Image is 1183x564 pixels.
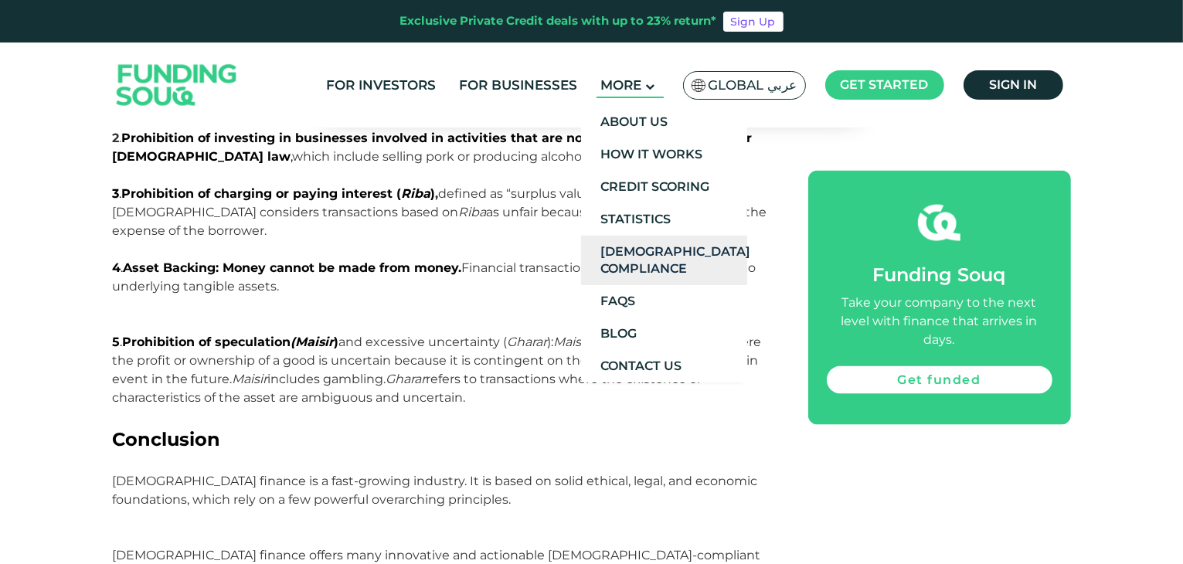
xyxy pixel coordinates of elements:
a: How It Works [581,138,747,171]
span: . [113,260,124,275]
span: . [120,131,122,145]
em: Maisir [233,372,268,386]
a: For Investors [322,73,440,98]
strong: 3 [113,186,120,201]
a: Get funded [827,365,1052,393]
span: Conclusion [113,428,221,450]
span: Financial transactions must have a direct link to underlying tangible assets. [113,260,756,294]
div: Exclusive Private Credit deals with up to 23% return* [400,12,717,30]
strong: , [122,186,439,201]
span: . [113,186,122,201]
em: Gharar [508,335,548,349]
span: [DEMOGRAPHIC_DATA] finance is a fast-growing industry. It is based on solid ethical, legal, and e... [113,474,758,507]
strong: Prohibition of investing in businesses involved in activities that are not considered lawful as p... [113,131,753,164]
span: Get started [841,77,929,92]
em: R [459,205,468,219]
span: as unfair because they favor the lender at the expense of the borrower. [113,205,767,238]
em: Maisir [554,335,590,349]
span: Funding Souq [873,263,1006,285]
strong: Prohibition of speculation ) [123,335,339,349]
a: FAQs [581,285,747,318]
a: Credit Scoring [581,171,747,203]
span: Global عربي [709,76,797,94]
img: fsicon [918,201,960,243]
a: About Us [581,106,747,138]
span: Prohibition of charging or paying interest ( ) [122,186,436,201]
span: , [113,131,753,164]
em: (Maisir [291,335,335,349]
em: Riba [402,186,431,201]
span: which include selling pork or producing alcohol, drugs, and pornography. [113,131,753,164]
span: iba [468,205,487,219]
span: Sign in [989,77,1037,92]
a: Sign Up [723,12,784,32]
a: Contact Us [581,350,747,382]
a: Blog [581,318,747,350]
div: Take your company to the next level with finance that arrives in days. [827,293,1052,348]
a: Sign in [964,70,1063,100]
span: and excessive uncertainty ( ): refers to transactions where the profit or ownership of a good is ... [113,335,762,405]
strong: Asset Backing: Money cannot be made from money. [124,260,462,275]
strong: 5 [113,335,121,349]
img: SA Flag [692,79,705,92]
em: Gharar [386,372,427,386]
a: Statistics [581,203,747,236]
span: . [113,335,123,349]
strong: 2 [113,131,120,145]
a: For Businesses [455,73,581,98]
a: [DEMOGRAPHIC_DATA] Compliance [581,236,747,285]
img: Logo [101,46,253,124]
span: More [600,77,641,93]
strong: 4 [113,260,121,275]
span: defined as “surplus value without counterpart”. [DEMOGRAPHIC_DATA] considers transactions based on [113,186,731,219]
